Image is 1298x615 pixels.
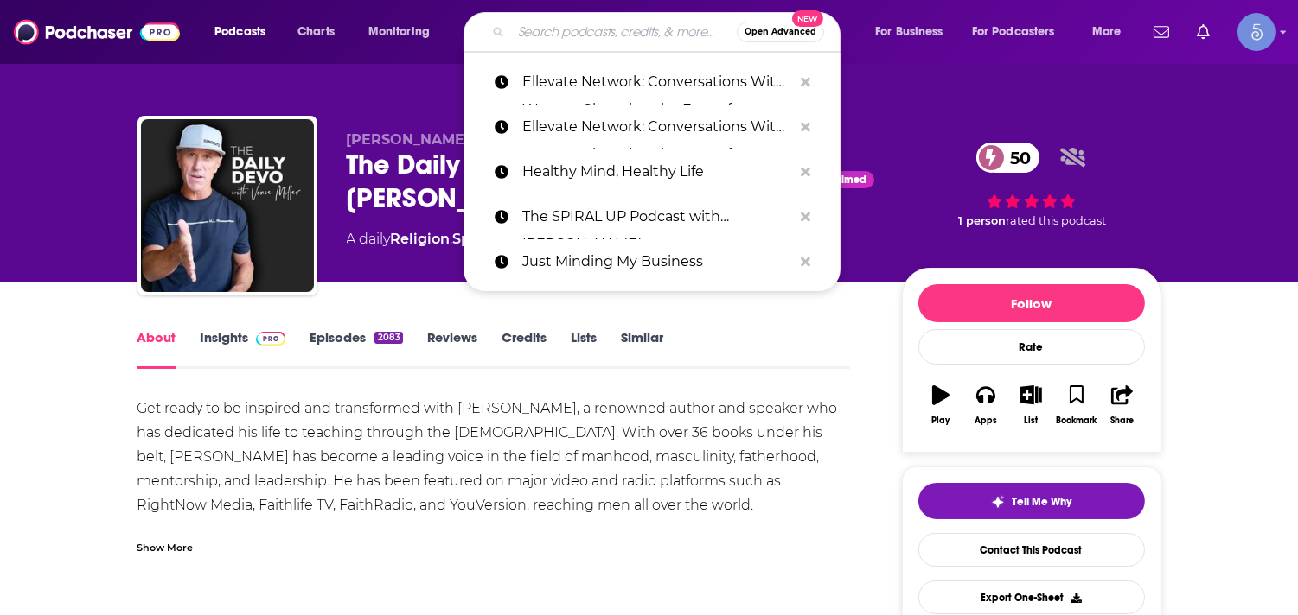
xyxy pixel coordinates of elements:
[1237,13,1276,51] span: Logged in as Spiral5-G1
[137,329,176,369] a: About
[14,16,180,48] img: Podchaser - Follow, Share and Rate Podcasts
[1099,374,1144,436] button: Share
[918,284,1145,322] button: Follow
[961,18,1080,46] button: open menu
[427,329,477,369] a: Reviews
[1056,415,1097,426] div: Bookmark
[918,483,1145,519] button: tell me why sparkleTell Me Why
[453,231,533,247] a: Spirituality
[141,119,314,292] img: The Daily Devotional by Vince Miller
[976,143,1040,173] a: 50
[994,143,1040,173] span: 50
[451,231,453,247] span: ,
[571,329,597,369] a: Lists
[464,105,841,149] a: Ellevate Network: Conversations With Women Changing the Face of Business
[737,22,824,42] button: Open AdvancedNew
[368,20,430,44] span: Monitoring
[1080,18,1143,46] button: open menu
[991,495,1005,509] img: tell me why sparkle
[391,231,451,247] a: Religion
[310,329,402,369] a: Episodes2083
[959,214,1007,227] span: 1 person
[522,239,792,284] p: Just Minding My Business
[522,105,792,149] p: Ellevate Network: Conversations With Women Changing the Face of Business
[918,374,963,436] button: Play
[825,175,867,184] span: Claimed
[918,533,1145,567] a: Contact This Podcast
[1237,13,1276,51] img: User Profile
[918,329,1145,365] div: Rate
[1237,13,1276,51] button: Show profile menu
[1110,415,1134,426] div: Share
[201,329,286,369] a: InsightsPodchaser Pro
[522,194,792,239] p: The SPIRAL UP Podcast with LaChelle Wieme
[286,18,345,46] a: Charts
[963,374,1008,436] button: Apps
[297,20,335,44] span: Charts
[1092,20,1122,44] span: More
[1008,374,1053,436] button: List
[502,329,547,369] a: Credits
[347,229,667,250] div: A daily podcast
[1054,374,1099,436] button: Bookmark
[464,60,841,105] a: Ellevate Network: Conversations With Women Changing the Face of Business
[975,415,997,426] div: Apps
[202,18,288,46] button: open menu
[374,332,402,344] div: 2083
[792,10,823,27] span: New
[137,396,851,590] div: Get ready to be inspired and transformed with [PERSON_NAME], a renowned author and speaker who ha...
[214,20,265,44] span: Podcasts
[863,18,965,46] button: open menu
[621,329,663,369] a: Similar
[511,18,737,46] input: Search podcasts, credits, & more...
[464,149,841,194] a: Healthy Mind, Healthy Life
[480,12,857,52] div: Search podcasts, credits, & more...
[522,60,792,105] p: Ellevate Network: Conversations With Women Changing the Face of Business
[347,131,470,148] span: [PERSON_NAME]
[522,149,792,194] p: Healthy Mind, Healthy Life
[972,20,1055,44] span: For Podcasters
[902,131,1161,238] div: 50 1 personrated this podcast
[1147,17,1176,47] a: Show notifications dropdown
[1012,495,1071,509] span: Tell Me Why
[1007,214,1107,227] span: rated this podcast
[1025,415,1039,426] div: List
[256,332,286,346] img: Podchaser Pro
[918,580,1145,614] button: Export One-Sheet
[745,28,816,36] span: Open Advanced
[875,20,943,44] span: For Business
[1190,17,1217,47] a: Show notifications dropdown
[464,239,841,284] a: Just Minding My Business
[931,415,950,426] div: Play
[356,18,452,46] button: open menu
[464,194,841,239] a: The SPIRAL UP Podcast with [PERSON_NAME]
